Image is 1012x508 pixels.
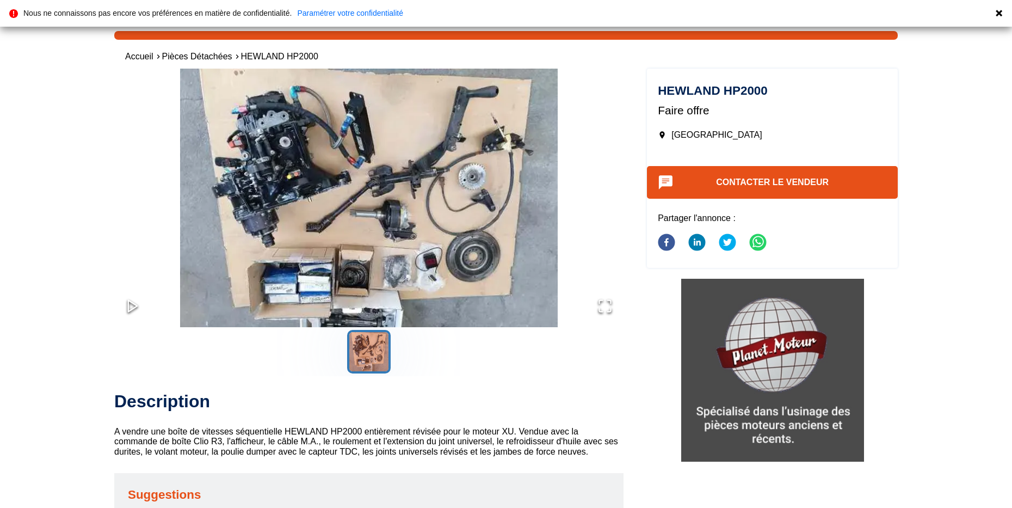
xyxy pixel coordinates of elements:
[647,166,898,199] button: Contacter le vendeur
[347,330,391,374] button: Go to Slide 1
[658,129,887,141] p: [GEOGRAPHIC_DATA]
[749,227,767,260] button: whatsapp
[23,9,292,17] p: Nous ne connaissons pas encore vos préférences en matière de confidentialité.
[162,52,232,61] a: Pièces détachées
[587,287,624,327] button: Open Fullscreen
[114,69,624,327] div: Go to Slide 1
[658,212,887,224] p: Partager l'annonce :
[114,390,624,412] h2: Description
[658,227,675,260] button: facebook
[716,178,829,187] a: Contacter le vendeur
[658,102,887,118] p: Faire offre
[128,484,624,506] h2: Suggestions
[719,227,736,260] button: twitter
[241,52,318,61] a: HEWLAND HP2000
[114,69,624,352] img: image
[114,330,624,374] div: Thumbnail Navigation
[297,9,403,17] a: Paramétrer votre confidentialité
[688,227,706,260] button: linkedin
[658,85,887,97] h1: HEWLAND HP2000
[125,52,153,61] a: Accueil
[114,287,151,327] button: Play or Pause Slideshow
[114,390,624,457] div: A vendre une boîte de vitesses séquentielle HEWLAND HP2000 entièrement révisée pour le moteur XU....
